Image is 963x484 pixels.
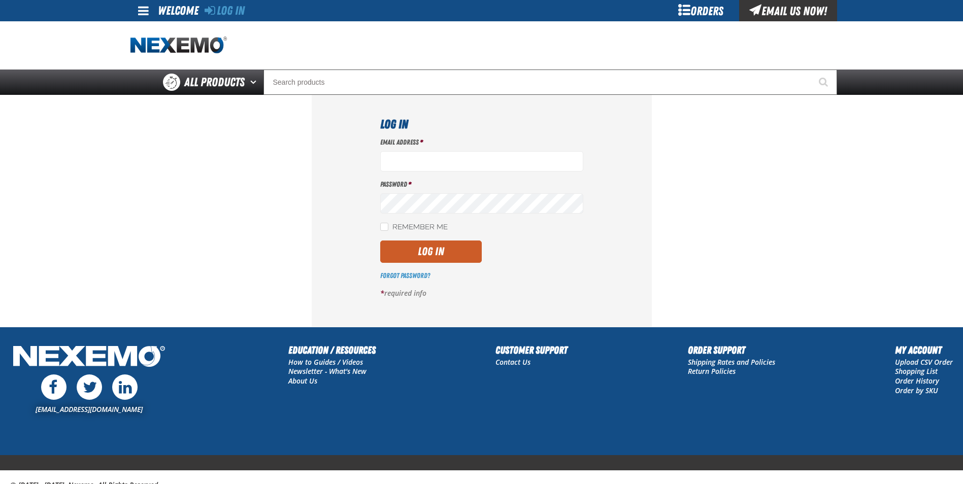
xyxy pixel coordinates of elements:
[380,240,482,263] button: Log In
[380,115,583,133] h1: Log In
[380,137,583,147] label: Email Address
[263,70,837,95] input: Search
[812,70,837,95] button: Start Searching
[288,357,363,367] a: How to Guides / Videos
[380,223,388,231] input: Remember Me
[895,366,938,376] a: Shopping List
[288,366,367,376] a: Newsletter - What's New
[130,37,227,54] img: Nexemo logo
[130,37,227,54] a: Home
[688,357,775,367] a: Shipping Rates and Policies
[895,357,953,367] a: Upload CSV Order
[495,357,530,367] a: Contact Us
[895,376,939,386] a: Order History
[895,386,938,395] a: Order by SKU
[495,342,568,358] h2: Customer Support
[688,366,736,376] a: Return Policies
[288,342,376,358] h2: Education / Resources
[205,4,245,18] a: Log In
[184,73,245,91] span: All Products
[10,342,168,372] img: Nexemo Logo
[380,289,583,298] p: required info
[380,180,583,189] label: Password
[895,342,953,358] h2: My Account
[380,223,448,232] label: Remember Me
[688,342,775,358] h2: Order Support
[247,70,263,95] button: Open All Products pages
[36,404,143,414] a: [EMAIL_ADDRESS][DOMAIN_NAME]
[288,376,317,386] a: About Us
[380,271,430,280] a: Forgot Password?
